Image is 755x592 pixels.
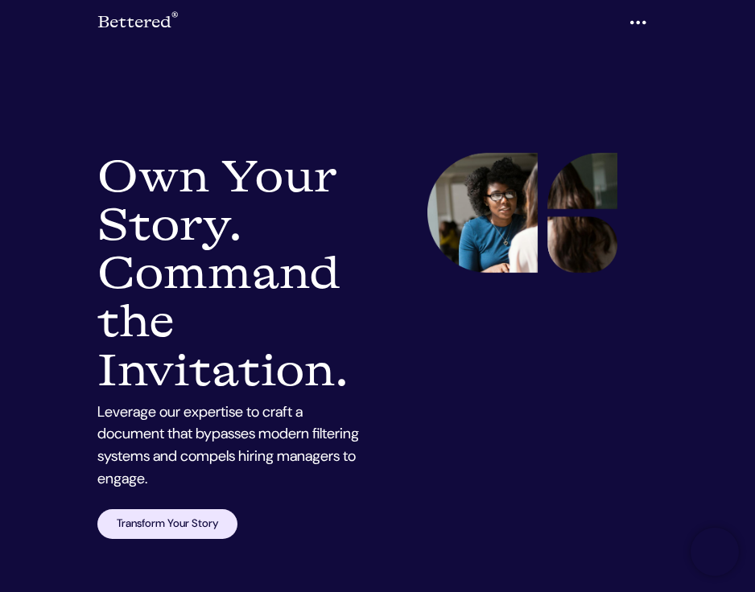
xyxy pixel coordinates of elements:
a: Bettered® [97,6,178,39]
a: Transform Your Story [97,509,237,538]
p: Leverage our expertise to craft a document that bypasses modern filtering systems and compels hir... [97,401,368,490]
iframe: Brevo live chat [691,528,739,576]
img: resume-writing [427,153,617,273]
sup: ® [171,11,178,25]
h1: Own Your Story. Command the Invitation. [97,153,368,395]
